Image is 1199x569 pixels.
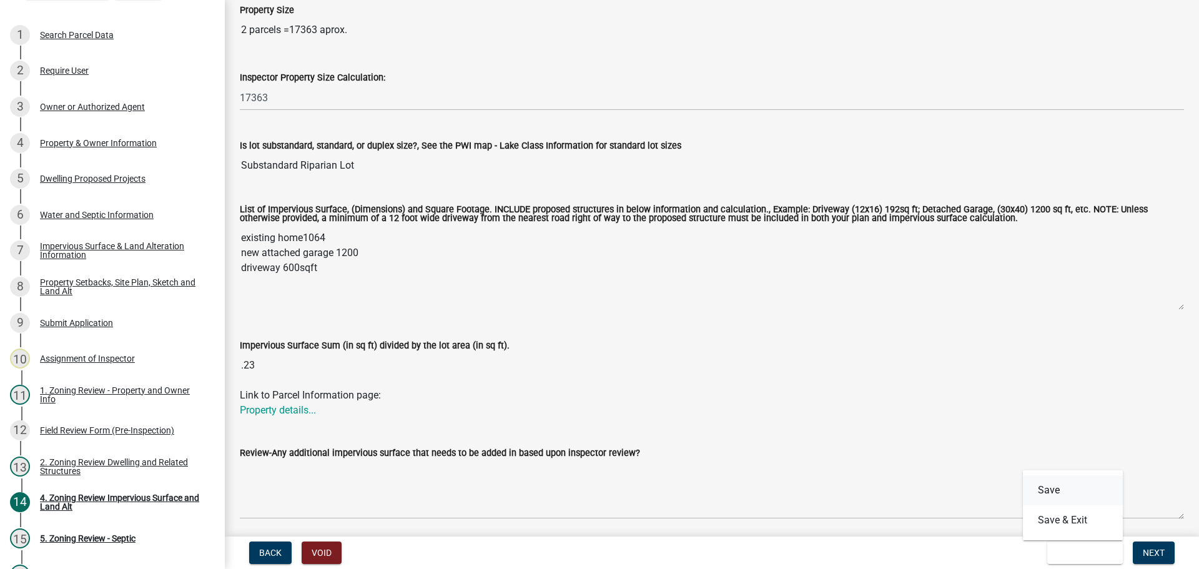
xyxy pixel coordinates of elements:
div: Submit Application [40,319,113,327]
div: 14 [10,492,30,512]
a: Property details... [240,404,316,416]
button: Next [1133,542,1175,564]
div: Owner or Authorized Agent [40,102,145,111]
div: 9 [10,313,30,333]
div: Property & Owner Information [40,139,157,147]
div: 4. Zoning Review Impervious Surface and Land Alt [40,493,205,511]
button: Back [249,542,292,564]
label: List of Impervious Surface, (Dimensions) and Square Footage. INCLUDE proposed structures in below... [240,205,1184,224]
span: Save & Exit [1057,548,1105,558]
div: Save & Exit [1023,470,1123,540]
label: Property Size [240,6,294,15]
button: Void [302,542,342,564]
div: 13 [10,457,30,477]
div: 12 [10,420,30,440]
div: 6 [10,205,30,225]
div: 4 [10,133,30,153]
button: Save & Exit [1047,542,1123,564]
div: 5 [10,169,30,189]
label: Inspector Property Size Calculation: [240,74,385,82]
button: Save [1023,475,1123,505]
div: 7 [10,240,30,260]
span: Back [259,548,282,558]
textarea: existing home1064 new attached garage 1200 driveway 600sqft [240,225,1184,310]
div: 1 [10,25,30,45]
div: 2. Zoning Review Dwelling and Related Structures [40,458,205,475]
label: Review-Any additional impervious surface that needs to be added in based upon inspector review? [240,449,640,458]
div: 8 [10,277,30,297]
div: 2 [10,61,30,81]
div: 3 [10,97,30,117]
div: Field Review Form (Pre-Inspection) [40,426,174,435]
div: Search Parcel Data [40,31,114,39]
div: Require User [40,66,89,75]
div: Link to Parcel Information page: [240,388,1184,418]
label: Impervious Surface Sum (in sq ft) divided by the lot area (in sq ft). [240,342,510,350]
div: Dwelling Proposed Projects [40,174,146,183]
button: Save & Exit [1023,505,1123,535]
div: Water and Septic Information [40,210,154,219]
div: 5. Zoning Review - Septic [40,534,136,543]
label: Is lot substandard, standard, or duplex size?, See the PWI map - Lake Class Information for stand... [240,142,681,151]
div: 15 [10,528,30,548]
div: Assignment of Inspector [40,354,135,363]
div: Impervious Surface & Land Alteration Information [40,242,205,259]
span: Next [1143,548,1165,558]
div: 10 [10,349,30,369]
div: 11 [10,385,30,405]
div: 1. Zoning Review - Property and Owner Info [40,386,205,403]
div: Property Setbacks, Site Plan, Sketch and Land Alt [40,278,205,295]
